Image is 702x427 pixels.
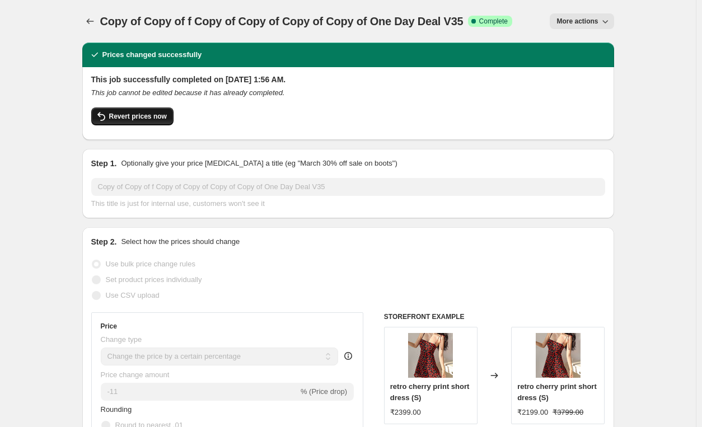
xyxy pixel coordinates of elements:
[82,13,98,29] button: Price change jobs
[479,17,508,26] span: Complete
[301,387,347,396] span: % (Price drop)
[121,236,240,247] p: Select how the prices should change
[553,407,583,418] strike: ₹3799.00
[91,88,285,97] i: This job cannot be edited because it has already completed.
[408,333,453,378] img: namhpdbs23_1_80x.jpg
[106,291,160,299] span: Use CSV upload
[106,260,195,268] span: Use bulk price change rules
[550,13,614,29] button: More actions
[91,236,117,247] h2: Step 2.
[101,383,298,401] input: -15
[91,107,174,125] button: Revert prices now
[343,350,354,362] div: help
[384,312,605,321] h6: STOREFRONT EXAMPLE
[102,49,202,60] h2: Prices changed successfully
[106,275,202,284] span: Set product prices individually
[101,405,132,414] span: Rounding
[536,333,581,378] img: namhpdbs23_1_80x.jpg
[100,15,464,27] span: Copy of Copy of f Copy of Copy of Copy of Copy of One Day Deal V35
[121,158,397,169] p: Optionally give your price [MEDICAL_DATA] a title (eg "March 30% off sale on boots")
[91,74,605,85] h2: This job successfully completed on [DATE] 1:56 AM.
[91,158,117,169] h2: Step 1.
[390,407,421,418] div: ₹2399.00
[556,17,598,26] span: More actions
[390,382,470,402] span: retro cherry print short dress (S)
[109,112,167,121] span: Revert prices now
[91,199,265,208] span: This title is just for internal use, customers won't see it
[517,382,597,402] span: retro cherry print short dress (S)
[101,370,170,379] span: Price change amount
[101,335,142,344] span: Change type
[101,322,117,331] h3: Price
[517,407,548,418] div: ₹2199.00
[91,178,605,196] input: 30% off holiday sale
